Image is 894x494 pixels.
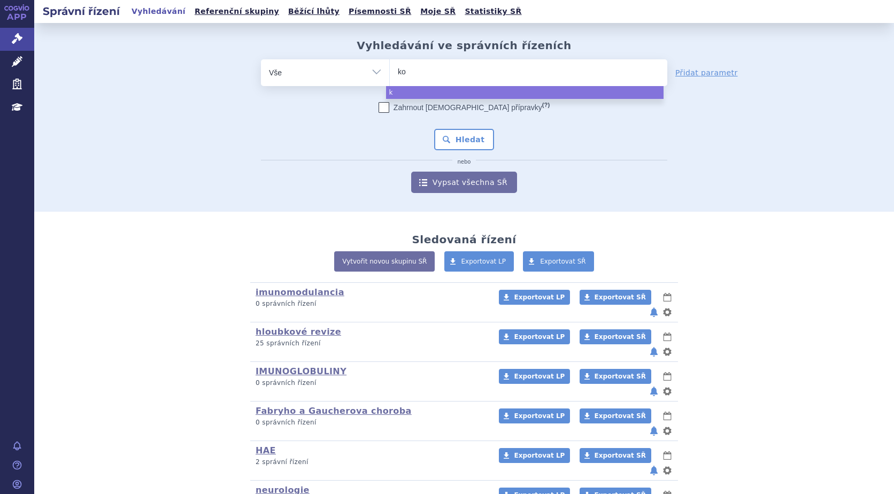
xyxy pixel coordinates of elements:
[334,251,435,272] a: Vytvořit novou skupinu SŘ
[499,329,570,344] a: Exportovat LP
[461,4,525,19] a: Statistiky SŘ
[595,294,646,301] span: Exportovat SŘ
[444,251,514,272] a: Exportovat LP
[417,4,459,19] a: Moje SŘ
[499,448,570,463] a: Exportovat LP
[649,385,659,398] button: notifikace
[452,159,476,165] i: nebo
[461,258,506,265] span: Exportovat LP
[514,333,565,341] span: Exportovat LP
[662,449,673,462] button: lhůty
[345,4,414,19] a: Písemnosti SŘ
[256,445,276,456] a: HAE
[662,385,673,398] button: nastavení
[580,290,651,305] a: Exportovat SŘ
[649,345,659,358] button: notifikace
[285,4,343,19] a: Běžící lhůty
[580,448,651,463] a: Exportovat SŘ
[540,258,586,265] span: Exportovat SŘ
[514,452,565,459] span: Exportovat LP
[514,412,565,420] span: Exportovat LP
[662,330,673,343] button: lhůty
[499,369,570,384] a: Exportovat LP
[649,424,659,437] button: notifikace
[580,408,651,423] a: Exportovat SŘ
[662,370,673,383] button: lhůty
[256,287,344,297] a: imunomodulancia
[595,452,646,459] span: Exportovat SŘ
[191,4,282,19] a: Referenční skupiny
[580,369,651,384] a: Exportovat SŘ
[412,233,516,246] h2: Sledovaná řízení
[434,129,495,150] button: Hledat
[595,333,646,341] span: Exportovat SŘ
[411,172,517,193] a: Vypsat všechna SŘ
[595,373,646,380] span: Exportovat SŘ
[514,373,565,380] span: Exportovat LP
[662,464,673,477] button: nastavení
[379,102,550,113] label: Zahrnout [DEMOGRAPHIC_DATA] přípravky
[675,67,738,78] a: Přidat parametr
[514,294,565,301] span: Exportovat LP
[256,418,485,427] p: 0 správních řízení
[499,408,570,423] a: Exportovat LP
[357,39,572,52] h2: Vyhledávání ve správních řízeních
[34,4,128,19] h2: Správní řízení
[662,306,673,319] button: nastavení
[662,424,673,437] button: nastavení
[256,339,485,348] p: 25 správních řízení
[386,86,664,99] li: k
[256,299,485,308] p: 0 správních řízení
[523,251,594,272] a: Exportovat SŘ
[662,410,673,422] button: lhůty
[256,458,485,467] p: 2 správní řízení
[580,329,651,344] a: Exportovat SŘ
[256,366,346,376] a: IMUNOGLOBULINY
[662,291,673,304] button: lhůty
[542,102,550,109] abbr: (?)
[128,4,189,19] a: Vyhledávání
[256,406,412,416] a: Fabryho a Gaucherova choroba
[649,306,659,319] button: notifikace
[662,345,673,358] button: nastavení
[256,327,341,337] a: hloubkové revize
[499,290,570,305] a: Exportovat LP
[649,464,659,477] button: notifikace
[256,379,485,388] p: 0 správních řízení
[595,412,646,420] span: Exportovat SŘ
